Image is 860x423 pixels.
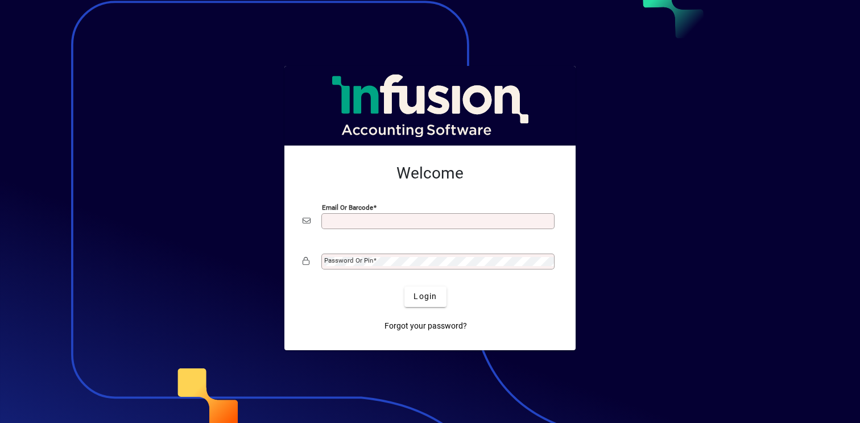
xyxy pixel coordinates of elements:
[322,203,373,211] mat-label: Email or Barcode
[404,287,446,307] button: Login
[380,316,472,337] a: Forgot your password?
[324,256,373,264] mat-label: Password or Pin
[384,320,467,332] span: Forgot your password?
[303,164,557,183] h2: Welcome
[414,291,437,302] span: Login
